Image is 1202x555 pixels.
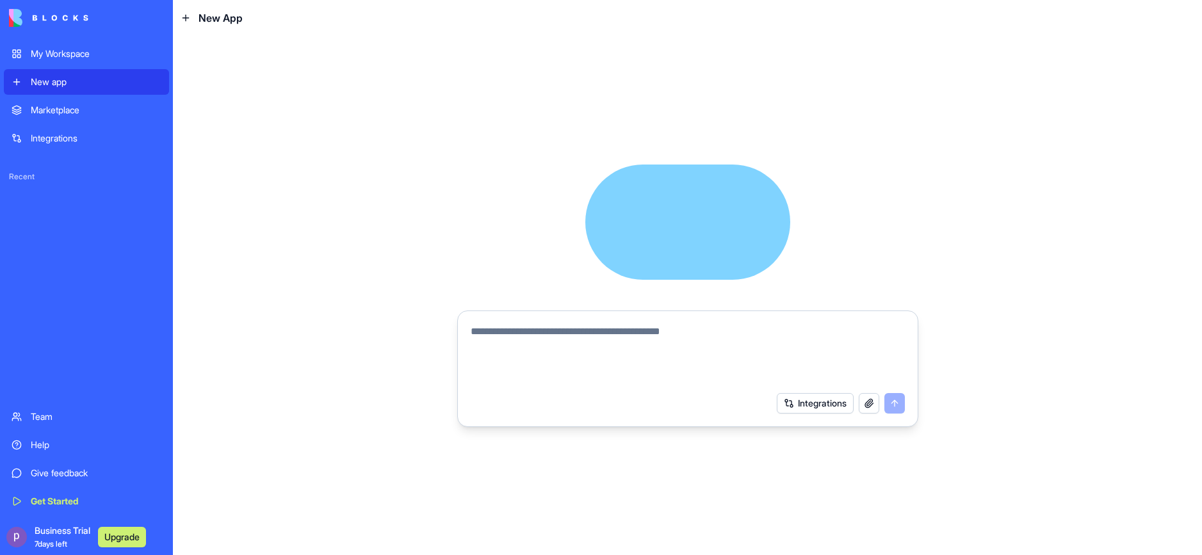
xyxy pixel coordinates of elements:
[31,467,161,479] div: Give feedback
[31,438,161,451] div: Help
[4,488,169,514] a: Get Started
[4,69,169,95] a: New app
[31,104,161,117] div: Marketplace
[98,527,146,547] button: Upgrade
[35,539,67,549] span: 7 days left
[4,432,169,458] a: Help
[4,460,169,486] a: Give feedback
[6,527,27,547] img: ACg8ocKqst9p68QwjVF-Eht-SKyovpgUyC1M-UwlSHl-QseoB_Y1pw=s96-c
[9,9,88,27] img: logo
[31,76,161,88] div: New app
[4,172,169,182] span: Recent
[199,10,243,26] span: New App
[31,410,161,423] div: Team
[4,404,169,430] a: Team
[777,393,854,414] button: Integrations
[31,47,161,60] div: My Workspace
[31,495,161,508] div: Get Started
[4,41,169,67] a: My Workspace
[4,97,169,123] a: Marketplace
[4,125,169,151] a: Integrations
[31,132,161,145] div: Integrations
[35,524,90,550] span: Business Trial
